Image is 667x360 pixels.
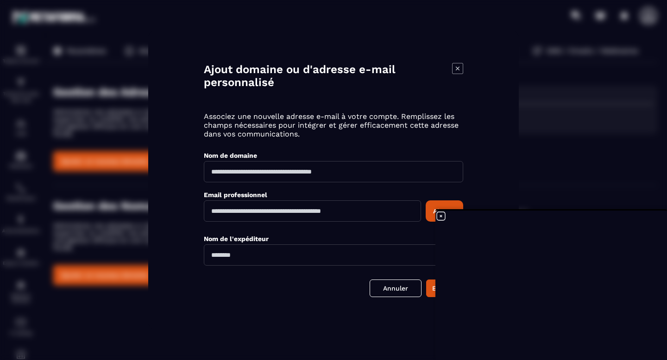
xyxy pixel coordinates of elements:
a: Annuler [370,279,422,297]
label: Email professionnel [204,191,267,199]
button: Envoyer [426,279,463,297]
p: Associez une nouvelle adresse e-mail à votre compte. Remplissez les champs nécessaires pour intég... [204,112,463,138]
label: Nom de domaine [204,152,257,159]
h4: Ajout domaine ou d'adresse e-mail personnalisé [204,63,452,89]
button: Ajouter [426,200,463,222]
label: Nom de l'expéditeur [204,235,269,242]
